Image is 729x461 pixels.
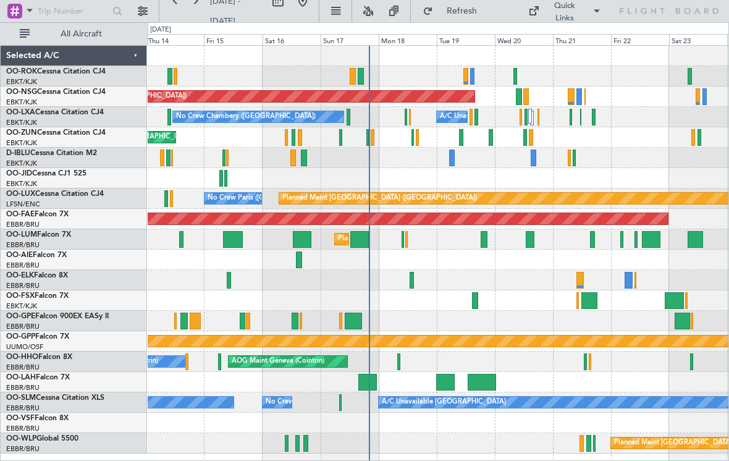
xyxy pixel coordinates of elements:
[6,272,34,279] span: OO-ELK
[6,363,40,372] a: EBBR/BRU
[6,179,37,188] a: EBKT/KJK
[6,435,78,442] a: OO-WLPGlobal 5500
[208,189,330,208] div: No Crew Paris ([GEOGRAPHIC_DATA])
[38,2,109,20] input: Trip Number
[6,98,37,107] a: EBKT/KJK
[232,352,324,371] div: AOG Maint Geneva (Cointrin)
[436,7,487,15] span: Refresh
[553,34,611,45] div: Thu 21
[6,415,35,422] span: OO-VSF
[6,109,104,116] a: OO-LXACessna Citation CJ4
[6,435,36,442] span: OO-WLP
[382,393,506,412] div: A/C Unavailable [GEOGRAPHIC_DATA]
[6,88,106,96] a: OO-NSGCessna Citation CJ4
[379,34,437,45] div: Mon 18
[6,322,40,331] a: EBBR/BRU
[6,333,69,340] a: OO-GPPFalcon 7X
[6,292,69,300] a: OO-FSXFalcon 7X
[6,353,38,361] span: OO-HHO
[6,170,86,177] a: OO-JIDCessna CJ1 525
[6,424,40,433] a: EBBR/BRU
[522,1,607,21] button: Quick Links
[437,34,495,45] div: Tue 19
[338,230,562,248] div: Planned Maint [GEOGRAPHIC_DATA] ([GEOGRAPHIC_DATA] National)
[6,77,37,87] a: EBKT/KJK
[6,374,70,381] a: OO-LAHFalcon 7X
[6,150,30,157] span: D-IBLU
[6,170,32,177] span: OO-JID
[6,159,37,168] a: EBKT/KJK
[6,129,106,137] a: OO-ZUNCessna Citation CJ4
[6,68,106,75] a: OO-ROKCessna Citation CJ4
[6,109,35,116] span: OO-LXA
[14,24,134,44] button: All Aircraft
[32,30,130,38] span: All Aircraft
[6,292,35,300] span: OO-FSX
[6,68,37,75] span: OO-ROK
[6,383,40,392] a: EBBR/BRU
[150,25,171,35] div: [DATE]
[6,190,104,198] a: OO-LUXCessna Citation CJ4
[6,240,40,250] a: EBBR/BRU
[6,281,40,290] a: EBBR/BRU
[6,252,67,259] a: OO-AIEFalcon 7X
[6,88,37,96] span: OO-NSG
[417,1,491,21] button: Refresh
[6,353,72,361] a: OO-HHOFalcon 8X
[6,211,69,218] a: OO-FAEFalcon 7X
[282,189,477,208] div: Planned Maint [GEOGRAPHIC_DATA] ([GEOGRAPHIC_DATA])
[6,313,109,320] a: OO-GPEFalcon 900EX EASy II
[495,34,553,45] div: Wed 20
[669,34,727,45] div: Sat 23
[176,108,316,126] div: No Crew Chambery ([GEOGRAPHIC_DATA])
[6,138,37,148] a: EBKT/KJK
[6,150,97,157] a: D-IBLUCessna Citation M2
[263,34,321,45] div: Sat 16
[6,394,104,402] a: OO-SLMCessna Citation XLS
[6,313,35,320] span: OO-GPE
[321,34,379,45] div: Sun 17
[6,220,40,229] a: EBBR/BRU
[6,374,36,381] span: OO-LAH
[266,393,473,412] div: No Crew [GEOGRAPHIC_DATA] ([GEOGRAPHIC_DATA] National)
[6,333,35,340] span: OO-GPP
[6,272,68,279] a: OO-ELKFalcon 8X
[204,34,262,45] div: Fri 15
[440,108,670,126] div: A/C Unavailable [GEOGRAPHIC_DATA] ([GEOGRAPHIC_DATA] National)
[6,231,71,239] a: OO-LUMFalcon 7X
[6,302,37,311] a: EBKT/KJK
[6,261,40,270] a: EBBR/BRU
[146,34,204,45] div: Thu 14
[6,129,37,137] span: OO-ZUN
[6,200,40,209] a: LFSN/ENC
[6,444,40,454] a: EBBR/BRU
[6,190,35,198] span: OO-LUX
[6,211,35,218] span: OO-FAE
[6,252,33,259] span: OO-AIE
[6,342,43,352] a: UUMO/OSF
[611,34,669,45] div: Fri 22
[6,404,40,413] a: EBBR/BRU
[6,394,36,402] span: OO-SLM
[6,415,69,422] a: OO-VSFFalcon 8X
[6,231,37,239] span: OO-LUM
[6,118,37,127] a: EBKT/KJK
